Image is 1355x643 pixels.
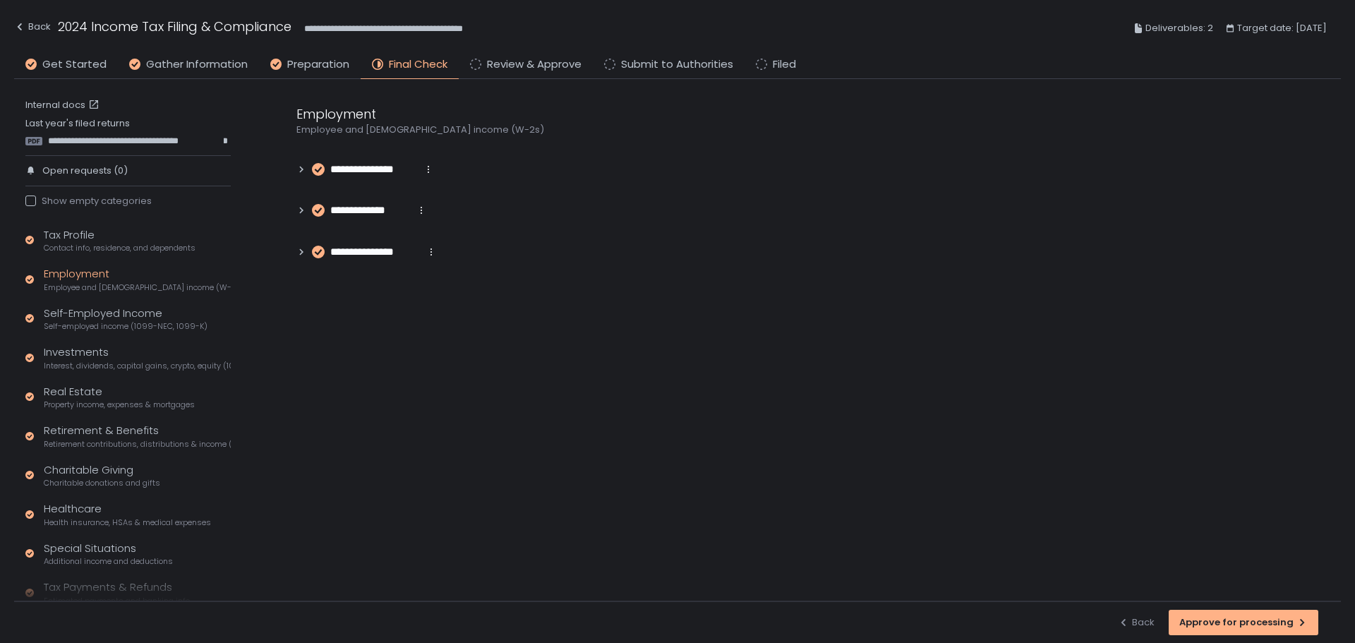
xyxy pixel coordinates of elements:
div: Investments [44,344,231,371]
span: Get Started [42,56,107,73]
div: Healthcare [44,501,211,528]
span: Interest, dividends, capital gains, crypto, equity (1099s, K-1s) [44,361,231,371]
div: Last year's filed returns [25,117,231,147]
div: Employment [296,104,974,124]
button: Back [14,17,51,40]
span: Submit to Authorities [621,56,733,73]
div: Back [1118,616,1155,629]
div: Approve for processing [1179,616,1308,629]
div: Self-Employed Income [44,306,207,332]
span: Deliverables: 2 [1145,20,1213,37]
span: Charitable donations and gifts [44,478,160,488]
span: Contact info, residence, and dependents [44,243,195,253]
div: Back [14,18,51,35]
button: Approve for processing [1169,610,1318,635]
span: Target date: [DATE] [1237,20,1327,37]
span: Retirement contributions, distributions & income (1099-R, 5498) [44,439,231,450]
span: Property income, expenses & mortgages [44,399,195,410]
span: Employee and [DEMOGRAPHIC_DATA] income (W-2s) [44,282,231,293]
span: Estimated payments and banking info [44,596,190,606]
div: Charitable Giving [44,462,160,489]
div: Real Estate [44,384,195,411]
span: Filed [773,56,796,73]
h1: 2024 Income Tax Filing & Compliance [58,17,291,36]
span: Review & Approve [487,56,582,73]
div: Special Situations [44,541,173,567]
span: Gather Information [146,56,248,73]
div: Tax Profile [44,227,195,254]
div: Retirement & Benefits [44,423,231,450]
span: Final Check [389,56,447,73]
span: Open requests (0) [42,164,128,177]
div: Employment [44,266,231,293]
span: Health insurance, HSAs & medical expenses [44,517,211,528]
button: Back [1118,610,1155,635]
span: Preparation [287,56,349,73]
div: Employee and [DEMOGRAPHIC_DATA] income (W-2s) [296,124,974,136]
span: Self-employed income (1099-NEC, 1099-K) [44,321,207,332]
span: Additional income and deductions [44,556,173,567]
div: Tax Payments & Refunds [44,579,190,606]
a: Internal docs [25,99,102,112]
